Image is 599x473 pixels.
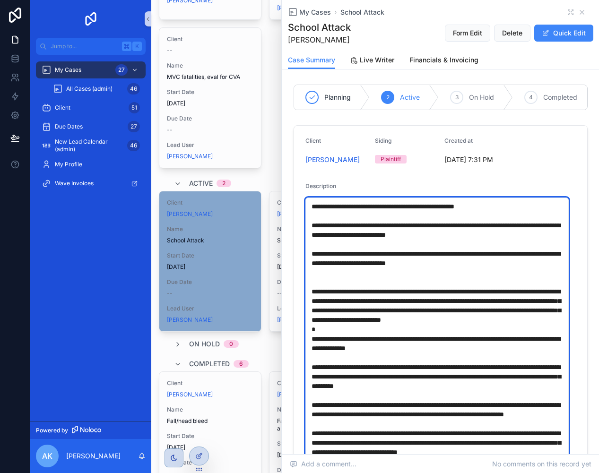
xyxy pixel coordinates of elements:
span: Active [189,179,213,188]
p: [PERSON_NAME] [66,451,121,461]
span: Name [277,225,364,233]
span: Client [55,104,70,112]
a: School Attack [340,8,384,17]
a: [PERSON_NAME] [167,210,213,218]
div: Plaintiff [381,155,401,163]
span: Start Date [167,88,253,96]
span: Powered by [36,427,68,434]
span: Financials & Invoicing [409,55,478,65]
a: [PERSON_NAME] [167,391,213,398]
span: -- [167,290,173,297]
span: Lead User [277,305,364,312]
a: New Lead Calendar (admin)46 [36,137,146,154]
span: K [133,43,141,50]
a: My Cases [288,8,331,17]
span: Start Date [277,440,364,447]
span: Fall/head bleed [167,417,253,425]
a: Due Dates27 [36,118,146,135]
span: Name [277,406,364,413]
a: Client[PERSON_NAME]NameSchool AttackStart Date[DATE]Due Date--Lead User[PERSON_NAME] [159,191,261,332]
span: Client [167,379,253,387]
a: Wave Invoices [36,175,146,192]
span: 3 [455,94,459,101]
span: No comments on this record yet [492,459,591,469]
a: [PERSON_NAME] [277,210,323,218]
div: 6 [239,360,243,368]
button: Quick Edit [534,25,593,42]
a: Client--NameMVC fatalities, eval for CVAStart Date[DATE]Due Date--Lead User[PERSON_NAME] [159,27,261,168]
div: 0 [229,340,233,348]
a: [PERSON_NAME] [277,4,323,12]
span: On Hold [189,339,220,349]
div: scrollable content [30,55,151,204]
span: Completed [543,93,577,102]
span: Client [305,137,321,144]
span: Start Date [167,432,253,440]
span: Created at [444,137,473,144]
span: School Attack [167,237,253,244]
span: New Lead Calendar (admin) [55,138,123,153]
a: Client51 [36,99,146,116]
span: [DATE] 7:31 PM [444,155,506,164]
span: MVC fatalities, eval for CVA [167,73,253,81]
span: My Profile [55,161,82,168]
span: Due Date [167,278,253,286]
button: Form Edit [445,25,490,42]
button: Jump to...K [36,38,146,55]
span: Client [277,379,364,387]
span: Planning [324,93,351,102]
h1: School Attack [288,21,351,34]
span: My Cases [299,8,331,17]
a: [PERSON_NAME] [277,391,323,398]
span: Client [277,199,364,206]
span: [DATE] [277,263,364,271]
span: Due Date [167,115,253,122]
span: [DATE] [277,451,364,459]
span: 2 [386,94,390,101]
button: Delete [494,25,530,42]
span: Add a comment... [290,459,356,469]
span: Siding [375,137,391,144]
span: Jump to... [51,43,118,50]
div: 46 [127,140,140,151]
span: On Hold [469,93,494,102]
span: Case Summary [288,55,335,65]
span: Name [167,62,253,69]
span: Delete [502,28,522,38]
a: [PERSON_NAME] [305,155,360,164]
a: [PERSON_NAME] [277,316,323,324]
span: Name [167,225,253,233]
span: [DATE] [167,263,253,271]
span: Client [167,35,253,43]
div: 27 [128,121,140,132]
span: Start Date [167,252,253,259]
span: Due Date [167,459,253,466]
span: Completed [189,359,230,369]
span: Fall that caused a [MEDICAL_DATA] [277,417,364,432]
a: Case Summary [288,52,335,69]
a: [PERSON_NAME] [167,153,213,160]
span: Description [305,182,336,189]
div: 27 [115,64,128,76]
a: Powered by [30,421,151,439]
span: Active [400,93,420,102]
span: -- [167,126,173,134]
span: Lead User [167,141,253,149]
span: Wave Invoices [55,180,94,187]
span: Lead User [167,305,253,312]
span: -- [167,47,173,54]
span: Start Date [277,252,364,259]
img: App logo [83,11,98,26]
a: All Cases (admin)46 [47,80,146,97]
a: [PERSON_NAME] [167,316,213,324]
span: Due Dates [55,123,83,130]
span: Name [167,406,253,413]
span: Live Writer [360,55,394,65]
